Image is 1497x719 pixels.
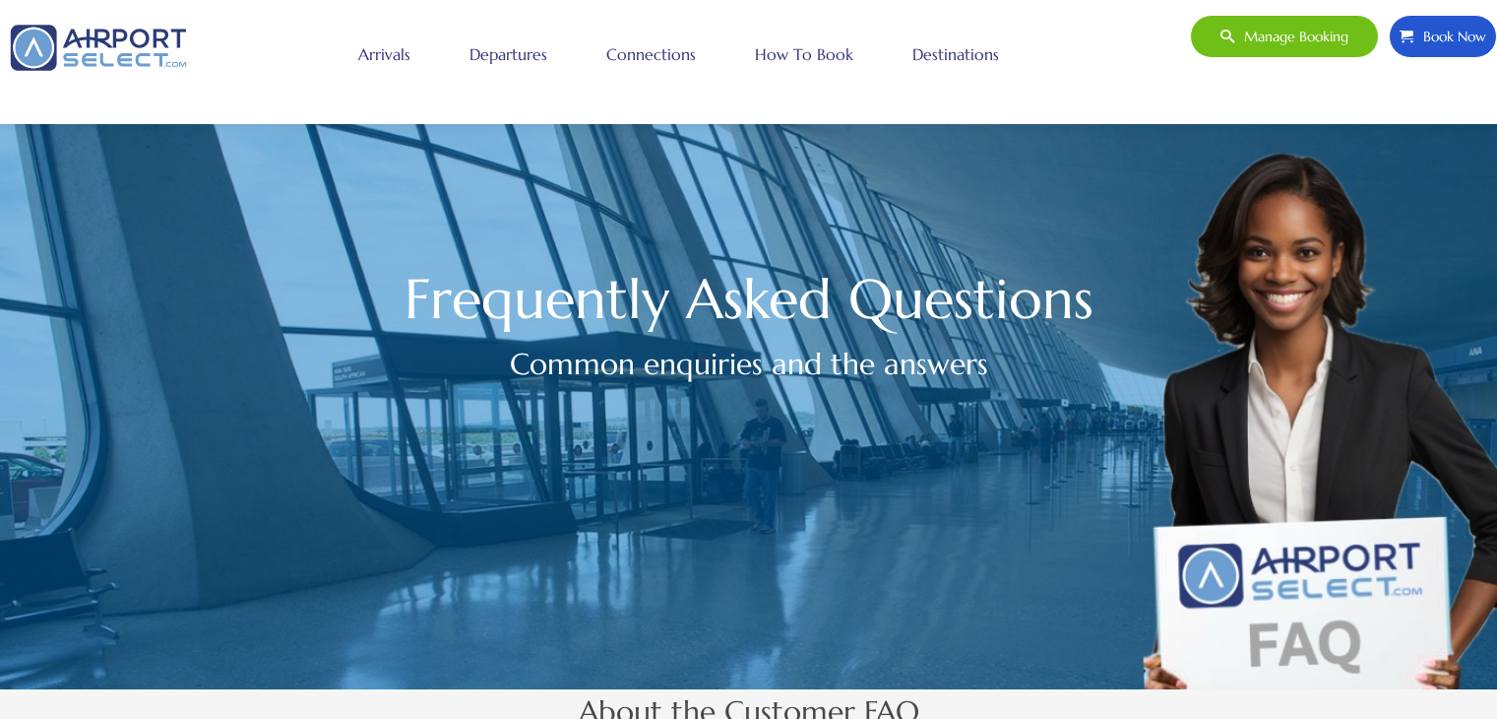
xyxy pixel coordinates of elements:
a: Destinations [907,30,1004,79]
h2: Common enquiries and the answers [106,342,1391,386]
a: Arrivals [353,30,415,79]
span: Book Now [1413,16,1486,57]
a: Manage booking [1190,15,1379,58]
h1: Frequently Asked Questions [106,277,1391,322]
a: Connections [601,30,701,79]
span: Manage booking [1234,16,1348,57]
a: Departures [465,30,552,79]
a: Book Now [1389,15,1497,58]
a: How to book [750,30,858,79]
